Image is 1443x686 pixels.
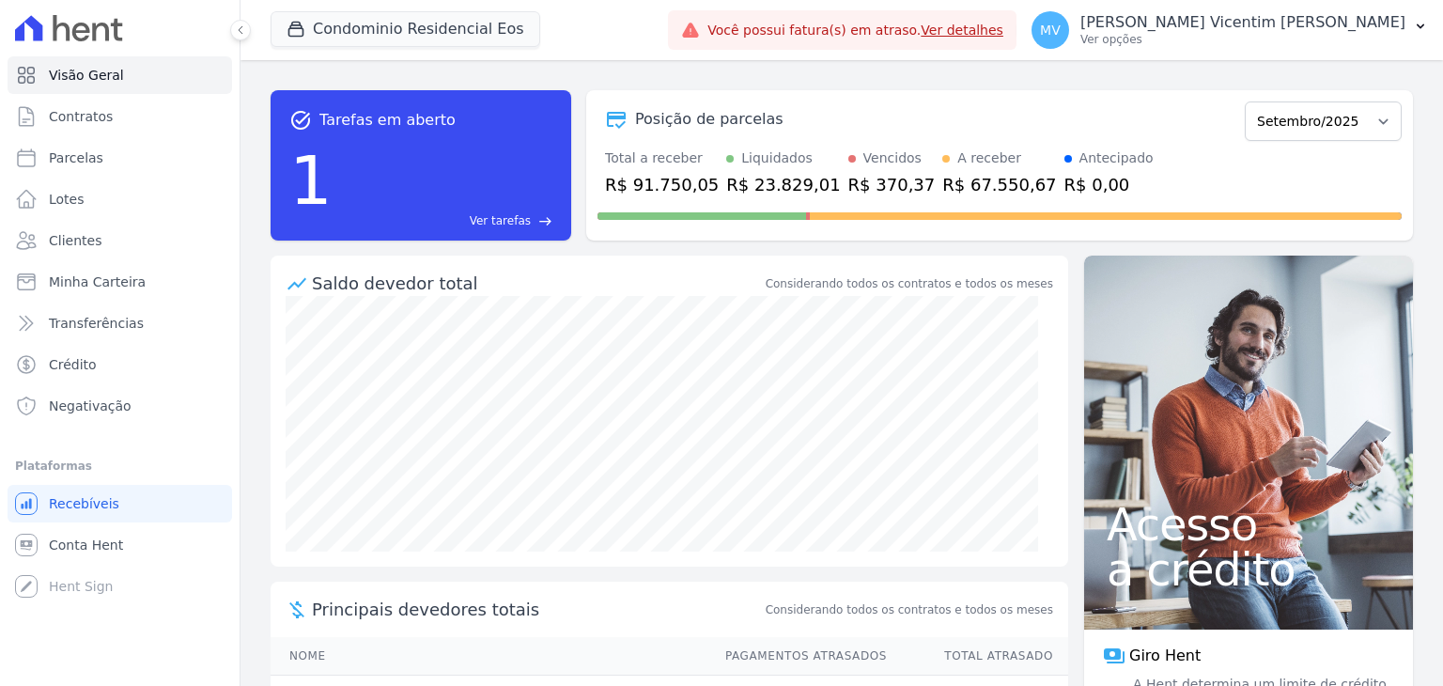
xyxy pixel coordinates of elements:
span: Você possui fatura(s) em atraso. [707,21,1003,40]
span: Principais devedores totais [312,597,762,622]
span: Tarefas em aberto [319,109,456,132]
div: Vencidos [863,148,922,168]
span: Visão Geral [49,66,124,85]
div: Posição de parcelas [635,108,784,131]
span: Recebíveis [49,494,119,513]
th: Pagamentos Atrasados [707,637,888,676]
div: R$ 0,00 [1064,172,1154,197]
p: [PERSON_NAME] Vicentim [PERSON_NAME] [1080,13,1405,32]
a: Negativação [8,387,232,425]
span: Giro Hent [1129,645,1201,667]
span: Clientes [49,231,101,250]
span: Considerando todos os contratos e todos os meses [766,601,1053,618]
span: Contratos [49,107,113,126]
span: Conta Hent [49,536,123,554]
div: R$ 370,37 [848,172,936,197]
span: task_alt [289,109,312,132]
a: Visão Geral [8,56,232,94]
span: MV [1040,23,1061,37]
span: Crédito [49,355,97,374]
div: R$ 67.550,67 [942,172,1056,197]
th: Total Atrasado [888,637,1068,676]
span: Lotes [49,190,85,209]
span: Minha Carteira [49,273,146,291]
div: Saldo devedor total [312,271,762,296]
a: Contratos [8,98,232,135]
a: Minha Carteira [8,263,232,301]
div: R$ 91.750,05 [605,172,719,197]
a: Parcelas [8,139,232,177]
a: Ver detalhes [921,23,1003,38]
div: Liquidados [741,148,813,168]
div: Total a receber [605,148,719,168]
a: Lotes [8,180,232,218]
span: Acesso [1107,502,1390,547]
span: a crédito [1107,547,1390,592]
a: Ver tarefas east [340,212,552,229]
div: R$ 23.829,01 [726,172,840,197]
a: Clientes [8,222,232,259]
p: Ver opções [1080,32,1405,47]
button: MV [PERSON_NAME] Vicentim [PERSON_NAME] Ver opções [1016,4,1443,56]
button: Condominio Residencial Eos [271,11,540,47]
span: Parcelas [49,148,103,167]
a: Conta Hent [8,526,232,564]
th: Nome [271,637,707,676]
div: A receber [957,148,1021,168]
div: 1 [289,132,333,229]
div: Antecipado [1079,148,1154,168]
span: Transferências [49,314,144,333]
span: east [538,214,552,228]
span: Negativação [49,397,132,415]
a: Crédito [8,346,232,383]
div: Considerando todos os contratos e todos os meses [766,275,1053,292]
a: Recebíveis [8,485,232,522]
a: Transferências [8,304,232,342]
span: Ver tarefas [470,212,531,229]
div: Plataformas [15,455,225,477]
